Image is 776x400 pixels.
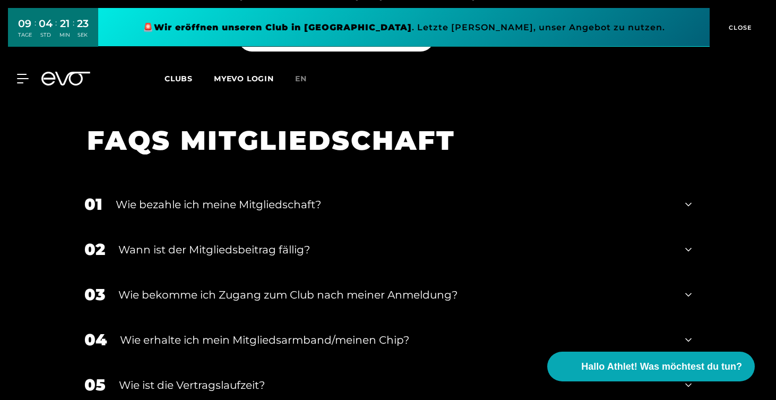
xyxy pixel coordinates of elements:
[39,16,53,31] div: 04
[59,31,70,39] div: MIN
[118,287,672,303] div: Wie bekomme ich Zugang zum Club nach meiner Anmeldung?
[55,17,57,45] div: :
[165,74,193,83] span: Clubs
[295,73,320,85] a: en
[710,8,768,47] button: CLOSE
[84,237,105,261] div: 02
[547,352,755,381] button: Hallo Athlet! Was möchtest du tun?
[18,31,32,39] div: TAGE
[35,17,36,45] div: :
[59,16,70,31] div: 21
[84,373,106,397] div: 05
[118,242,672,258] div: Wann ist der Mitgliedsbeitrag fällig?
[295,74,307,83] span: en
[116,197,672,212] div: Wie bezahle ich meine Mitgliedschaft?
[120,332,672,348] div: Wie erhalte ich mein Mitgliedsarmband/meinen Chip?
[84,192,102,216] div: 01
[18,16,32,31] div: 09
[77,31,89,39] div: SEK
[119,377,672,393] div: Wie ist die Vertragslaufzeit?
[214,74,274,83] a: MYEVO LOGIN
[39,31,53,39] div: STD
[84,283,105,307] div: 03
[165,73,214,83] a: Clubs
[87,123,676,158] h1: FAQS MITGLIEDSCHAFT
[77,16,89,31] div: 23
[84,328,107,352] div: 04
[73,17,74,45] div: :
[581,360,742,374] span: Hallo Athlet! Was möchtest du tun?
[726,23,752,32] span: CLOSE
